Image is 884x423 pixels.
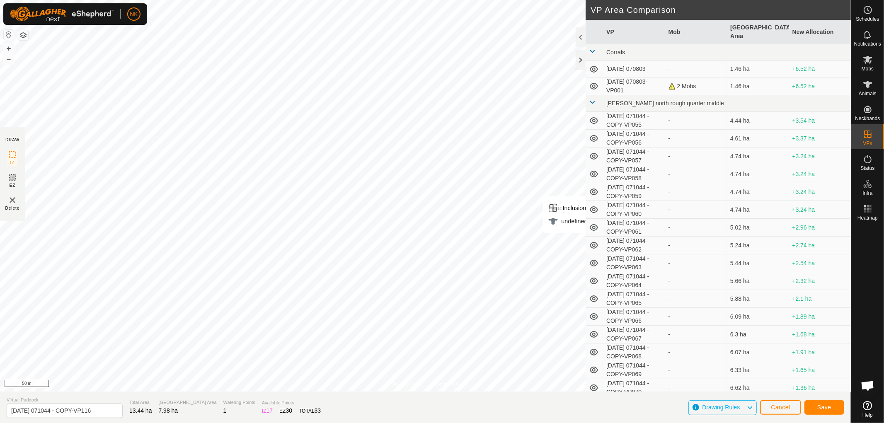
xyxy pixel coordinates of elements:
[727,147,789,165] td: 4.74 ha
[727,254,789,272] td: 5.44 ha
[789,201,851,219] td: +3.24 ha
[10,182,16,189] span: EZ
[603,254,665,272] td: [DATE] 071044 - COPY-VP063
[668,134,724,143] div: -
[159,407,178,414] span: 7.98 ha
[668,65,724,73] div: -
[727,343,789,361] td: 6.07 ha
[279,406,292,415] div: EZ
[789,61,851,77] td: +6.52 ha
[130,10,138,19] span: NK
[668,188,724,196] div: -
[10,7,114,22] img: Gallagher Logo
[863,141,872,146] span: VPs
[789,20,851,44] th: New Allocation
[702,404,740,411] span: Drawing Rules
[771,404,790,411] span: Cancel
[727,112,789,130] td: 4.44 ha
[727,201,789,219] td: 4.74 ha
[727,272,789,290] td: 5.66 ha
[392,381,424,388] a: Privacy Policy
[727,290,789,308] td: 5.88 ha
[10,160,15,166] span: IZ
[603,343,665,361] td: [DATE] 071044 - COPY-VP068
[668,152,724,161] div: -
[129,407,152,414] span: 13.44 ha
[5,137,19,143] div: DRAW
[760,400,801,415] button: Cancel
[4,54,14,64] button: –
[223,407,227,414] span: 1
[727,308,789,326] td: 6.09 ha
[668,277,724,285] div: -
[606,100,724,106] span: [PERSON_NAME] north rough quarter middle
[266,407,273,414] span: 17
[862,66,874,71] span: Mobs
[18,30,28,40] button: Map Layers
[262,406,273,415] div: IZ
[603,112,665,130] td: [DATE] 071044 - COPY-VP055
[668,259,724,268] div: -
[727,183,789,201] td: 4.74 ha
[859,91,877,96] span: Animals
[727,61,789,77] td: 1.46 ha
[603,147,665,165] td: [DATE] 071044 - COPY-VP057
[668,348,724,357] div: -
[603,77,665,95] td: [DATE] 070803-VP001
[862,191,872,196] span: Infra
[668,116,724,125] div: -
[789,165,851,183] td: +3.24 ha
[855,373,880,398] a: Open chat
[603,272,665,290] td: [DATE] 071044 - COPY-VP064
[606,49,625,56] span: Corrals
[603,130,665,147] td: [DATE] 071044 - COPY-VP056
[854,41,881,46] span: Notifications
[603,308,665,326] td: [DATE] 071044 - COPY-VP066
[603,61,665,77] td: [DATE] 070803
[789,254,851,272] td: +2.54 ha
[668,170,724,179] div: -
[789,130,851,147] td: +3.37 ha
[857,215,878,220] span: Heatmap
[129,399,152,406] span: Total Area
[603,237,665,254] td: [DATE] 071044 - COPY-VP062
[603,183,665,201] td: [DATE] 071044 - COPY-VP059
[286,407,293,414] span: 30
[668,223,724,232] div: -
[668,384,724,392] div: -
[668,82,724,91] div: 2 Mobs
[789,147,851,165] td: +3.24 ha
[591,5,851,15] h2: VP Area Comparison
[789,290,851,308] td: +2.1 ha
[603,326,665,343] td: [DATE] 071044 - COPY-VP067
[668,241,724,250] div: -
[603,165,665,183] td: [DATE] 071044 - COPY-VP058
[789,112,851,130] td: +3.54 ha
[789,272,851,290] td: +2.32 ha
[789,379,851,397] td: +1.36 ha
[851,398,884,421] a: Help
[668,312,724,321] div: -
[860,166,874,171] span: Status
[299,406,321,415] div: TOTAL
[668,330,724,339] div: -
[789,183,851,201] td: +3.24 ha
[4,44,14,53] button: +
[7,396,123,404] span: Virtual Paddock
[727,326,789,343] td: 6.3 ha
[789,361,851,379] td: +1.65 ha
[727,237,789,254] td: 5.24 ha
[668,366,724,375] div: -
[817,404,831,411] span: Save
[4,30,14,40] button: Reset Map
[603,219,665,237] td: [DATE] 071044 - COPY-VP061
[789,219,851,237] td: +2.96 ha
[855,116,880,121] span: Neckbands
[159,399,217,406] span: [GEOGRAPHIC_DATA] Area
[789,343,851,361] td: +1.91 ha
[727,77,789,95] td: 1.46 ha
[727,130,789,147] td: 4.61 ha
[5,205,20,211] span: Delete
[727,20,789,44] th: [GEOGRAPHIC_DATA] Area
[223,399,255,406] span: Watering Points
